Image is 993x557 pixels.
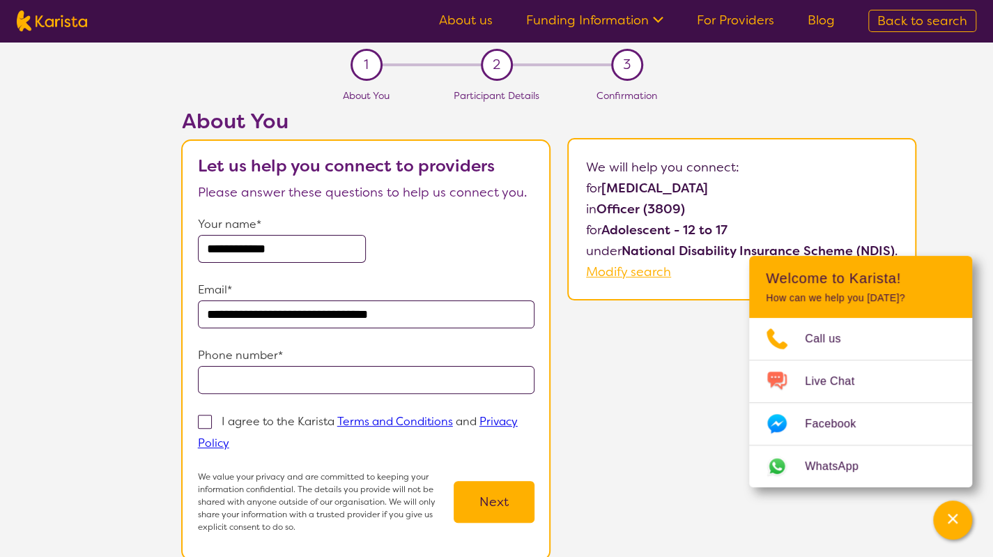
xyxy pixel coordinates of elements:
b: [MEDICAL_DATA] [601,180,708,197]
button: Next [454,481,534,523]
span: 3 [623,54,631,75]
span: 2 [493,54,500,75]
span: Participant Details [454,89,539,102]
a: For Providers [697,12,774,29]
a: Terms and Conditions [337,414,453,429]
p: Email* [198,280,535,300]
button: Channel Menu [933,501,972,540]
p: in [586,199,898,220]
p: for [586,178,898,199]
a: Web link opens in a new tab. [749,445,972,487]
b: Officer (3809) [596,201,685,218]
a: Back to search [868,10,976,32]
p: We will help you connect: [586,157,898,178]
span: Live Chat [805,371,871,392]
b: Adolescent - 12 to 17 [601,222,728,238]
a: Funding Information [526,12,663,29]
span: About You [343,89,390,102]
div: Channel Menu [749,256,972,487]
h2: Welcome to Karista! [766,270,955,287]
a: Blog [808,12,835,29]
b: Let us help you connect to providers [198,155,495,177]
img: Karista logo [17,10,87,31]
h2: About You [181,109,551,134]
a: Modify search [586,264,671,280]
a: Privacy Policy [198,414,518,450]
b: National Disability Insurance Scheme (NDIS) [622,243,895,259]
a: About us [439,12,493,29]
p: under . [586,241,898,261]
p: I agree to the Karista and [198,414,518,450]
ul: Choose channel [749,318,972,487]
span: 1 [364,54,369,75]
span: Facebook [805,413,872,434]
span: WhatsApp [805,456,875,477]
p: We value your privacy and are committed to keeping your information confidential. The details you... [198,471,454,533]
p: Your name* [198,214,535,235]
span: Call us [805,328,858,349]
span: Confirmation [596,89,657,102]
p: Please answer these questions to help us connect you. [198,182,535,203]
span: Back to search [877,13,967,29]
p: How can we help you [DATE]? [766,292,955,304]
p: Phone number* [198,345,535,366]
p: for [586,220,898,241]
